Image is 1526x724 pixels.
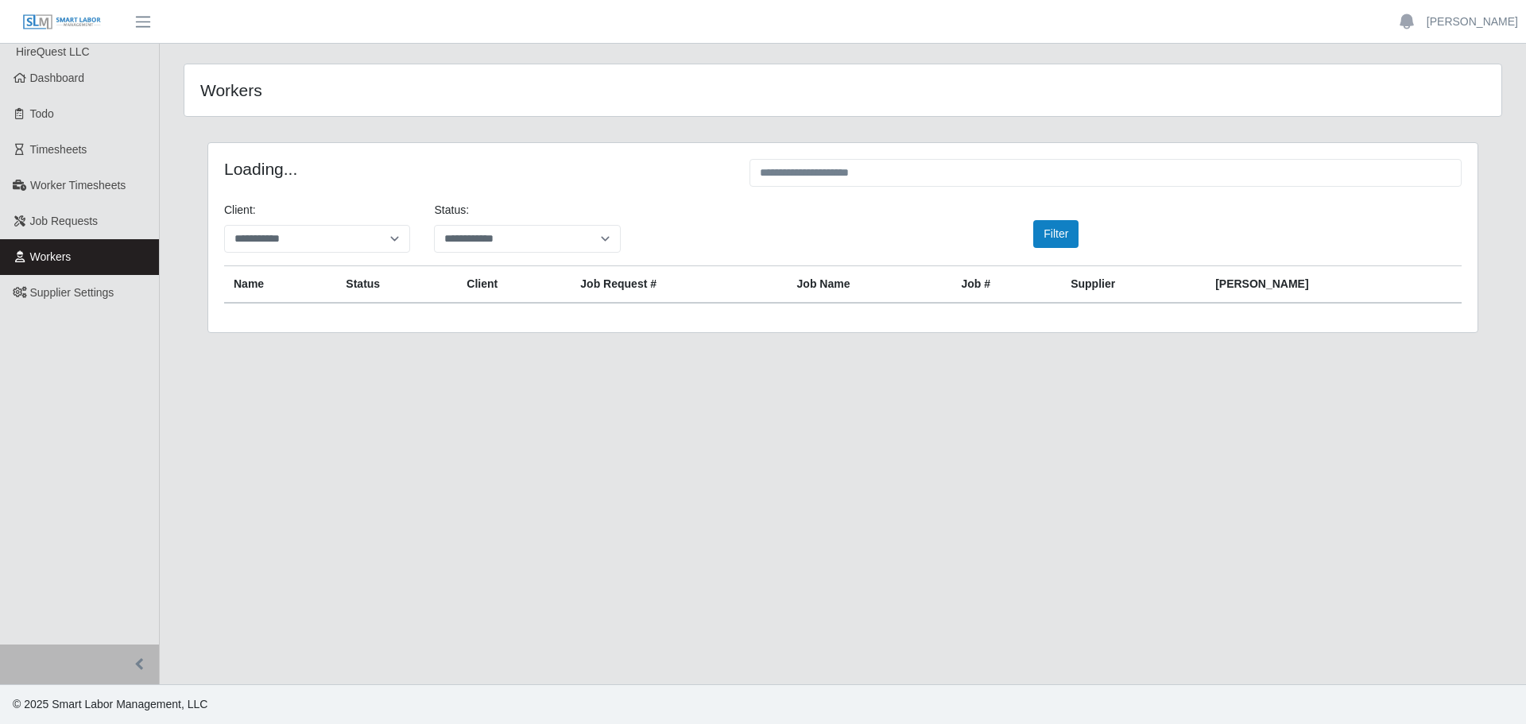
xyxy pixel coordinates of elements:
label: Status: [434,202,469,219]
th: Supplier [1061,266,1206,304]
th: Job Request # [571,266,787,304]
th: Name [224,266,336,304]
h4: Loading... [224,159,726,179]
span: Timesheets [30,143,87,156]
span: Dashboard [30,72,85,84]
a: [PERSON_NAME] [1427,14,1518,30]
label: Client: [224,202,256,219]
button: Filter [1033,220,1079,248]
span: Supplier Settings [30,286,114,299]
span: Workers [30,250,72,263]
th: Client [457,266,571,304]
span: © 2025 Smart Labor Management, LLC [13,698,207,710]
span: Job Requests [30,215,99,227]
th: Job # [951,266,1061,304]
span: Todo [30,107,54,120]
th: [PERSON_NAME] [1206,266,1462,304]
span: Worker Timesheets [30,179,126,192]
h4: Workers [200,80,722,100]
th: Job Name [788,266,952,304]
th: Status [336,266,457,304]
img: SLM Logo [22,14,102,31]
span: HireQuest LLC [16,45,90,58]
